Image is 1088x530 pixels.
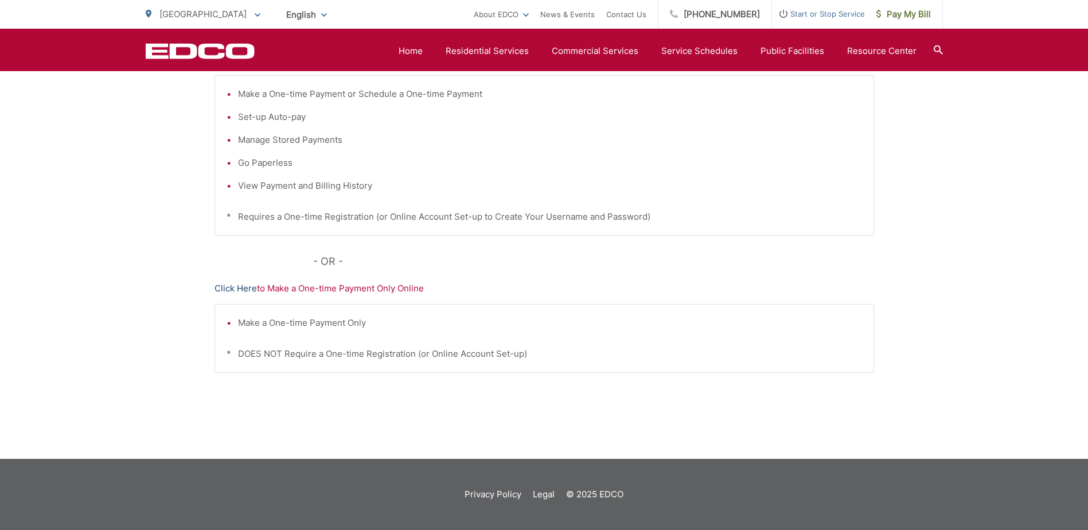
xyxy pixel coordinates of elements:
a: Resource Center [847,44,917,58]
a: Click Here [215,282,257,295]
p: * Requires a One-time Registration (or Online Account Set-up to Create Your Username and Password) [227,210,862,224]
p: - OR - [313,253,874,270]
a: Public Facilities [761,44,824,58]
li: Manage Stored Payments [238,133,862,147]
p: to Make a One-time Payment Only Online [215,282,874,295]
li: Set-up Auto-pay [238,110,862,124]
li: Go Paperless [238,156,862,170]
a: News & Events [540,7,595,21]
p: * DOES NOT Require a One-time Registration (or Online Account Set-up) [227,347,862,361]
span: Pay My Bill [876,7,931,21]
a: Legal [533,488,555,501]
a: Privacy Policy [465,488,521,501]
li: Make a One-time Payment Only [238,316,862,330]
li: Make a One-time Payment or Schedule a One-time Payment [238,87,862,101]
a: Commercial Services [552,44,638,58]
a: Contact Us [606,7,646,21]
li: View Payment and Billing History [238,179,862,193]
span: [GEOGRAPHIC_DATA] [159,9,247,20]
p: © 2025 EDCO [566,488,623,501]
a: EDCD logo. Return to the homepage. [146,43,255,59]
span: English [278,5,336,25]
a: Residential Services [446,44,529,58]
a: Home [399,44,423,58]
a: About EDCO [474,7,529,21]
a: Service Schedules [661,44,738,58]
